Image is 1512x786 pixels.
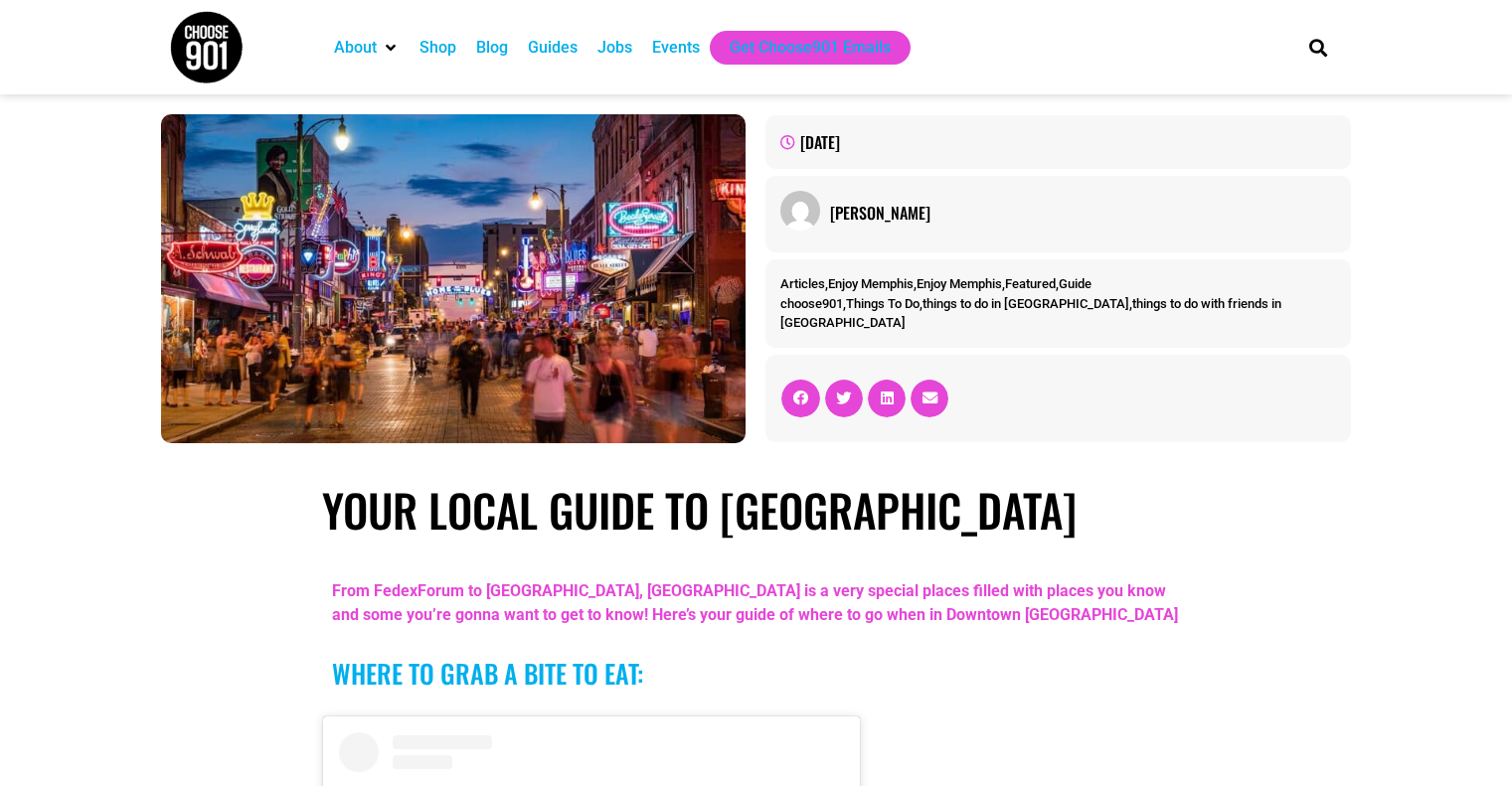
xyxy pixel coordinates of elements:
[780,296,1281,331] span: , , ,
[780,296,843,311] a: choose901
[332,581,1178,624] b: From FedexForum to [GEOGRAPHIC_DATA], [GEOGRAPHIC_DATA] is a very special places filled with plac...
[528,36,578,60] a: Guides
[780,191,820,231] img: Picture of Miles Thomas
[1005,276,1056,291] a: Featured
[420,36,456,60] a: Shop
[730,36,891,60] a: Get Choose901 Emails
[780,276,825,291] a: Articles
[825,380,863,417] div: Share on twitter
[324,31,1274,65] nav: Main nav
[161,114,746,443] img: Crowd of people walk along a busy street lined with neon signs, bars, and restaurants at dusk und...
[652,36,700,60] a: Events
[322,483,1190,537] h1: Your Local Guide to [GEOGRAPHIC_DATA]
[334,36,377,60] a: About
[332,654,643,693] a: WHERE TO GRAB A BITE TO EAT:
[846,296,920,311] a: Things To Do
[917,276,1002,291] a: Enjoy Memphis
[476,36,508,60] a: Blog
[830,201,1335,225] a: [PERSON_NAME]
[1059,276,1092,291] a: Guide
[780,276,1092,291] span: , , , ,
[868,380,906,417] div: Share on linkedin
[1301,31,1334,64] div: Search
[324,31,410,65] div: About
[911,380,948,417] div: Share on email
[597,36,632,60] a: Jobs
[781,380,819,417] div: Share on facebook
[800,130,840,154] time: [DATE]
[828,276,914,291] a: Enjoy Memphis
[923,296,1129,311] a: things to do in [GEOGRAPHIC_DATA]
